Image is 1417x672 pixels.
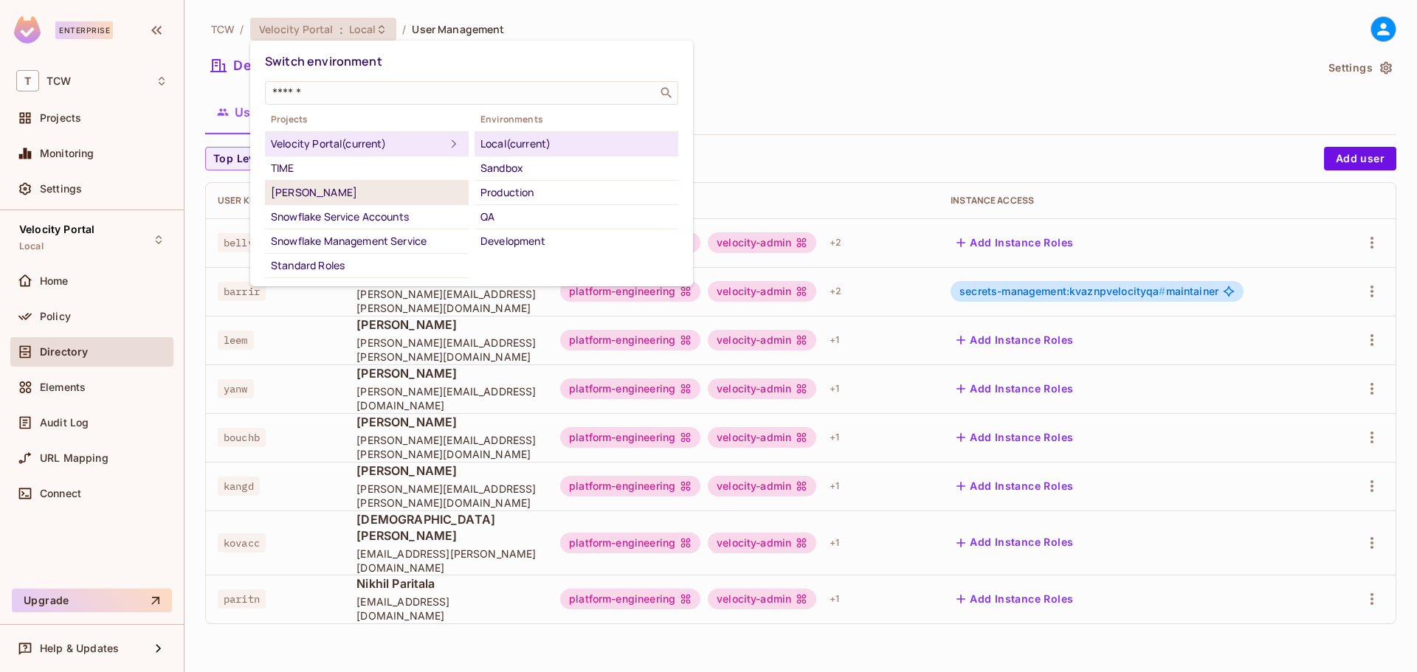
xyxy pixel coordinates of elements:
[271,159,463,177] div: TIME
[480,208,672,226] div: QA
[271,257,463,274] div: Standard Roles
[480,184,672,201] div: Production
[265,114,469,125] span: Projects
[265,53,382,69] span: Switch environment
[475,114,678,125] span: Environments
[480,135,672,153] div: Local (current)
[271,135,445,153] div: Velocity Portal (current)
[480,232,672,250] div: Development
[480,159,672,177] div: Sandbox
[271,208,463,226] div: Snowflake Service Accounts
[271,232,463,250] div: Snowflake Management Service
[271,184,463,201] div: [PERSON_NAME]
